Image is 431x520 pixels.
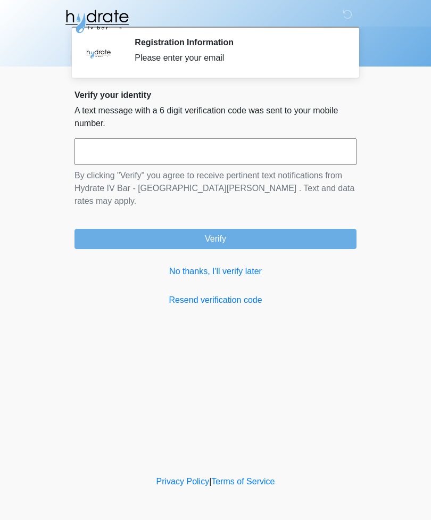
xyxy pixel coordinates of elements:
div: Please enter your email [135,52,341,64]
button: Verify [74,229,357,249]
h2: Verify your identity [74,90,357,100]
a: No thanks, I'll verify later [74,265,357,278]
a: | [209,477,211,486]
p: By clicking "Verify" you agree to receive pertinent text notifications from Hydrate IV Bar - [GEO... [74,169,357,208]
a: Resend verification code [74,294,357,307]
a: Privacy Policy [156,477,210,486]
p: A text message with a 6 digit verification code was sent to your mobile number. [74,104,357,130]
img: Hydrate IV Bar - Fort Collins Logo [64,8,130,35]
img: Agent Avatar [82,37,114,69]
a: Terms of Service [211,477,275,486]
